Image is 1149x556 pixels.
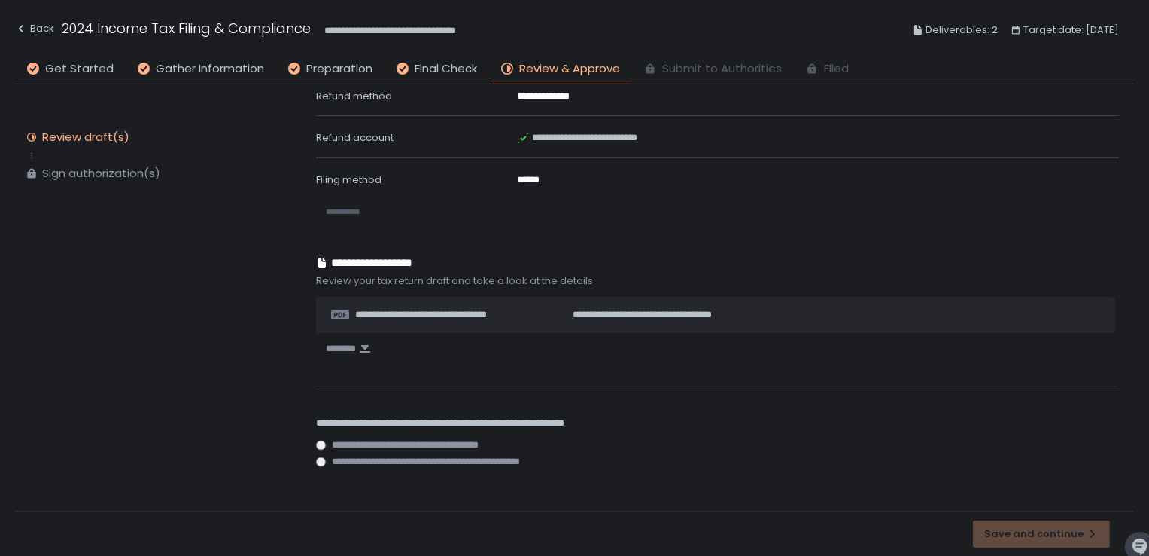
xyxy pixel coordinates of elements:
[45,60,114,78] span: Get Started
[662,60,782,78] span: Submit to Authorities
[15,20,54,38] div: Back
[824,60,849,78] span: Filed
[316,274,1119,288] span: Review your tax return draft and take a look at the details
[316,173,381,187] span: Filing method
[316,130,394,145] span: Refund account
[42,130,129,145] div: Review draft(s)
[15,18,54,43] button: Back
[62,18,311,38] h1: 2024 Income Tax Filing & Compliance
[415,60,477,78] span: Final Check
[1023,21,1119,39] span: Target date: [DATE]
[42,166,160,181] div: Sign authorization(s)
[156,60,264,78] span: Gather Information
[316,89,392,103] span: Refund method
[306,60,372,78] span: Preparation
[926,21,998,39] span: Deliverables: 2
[519,60,620,78] span: Review & Approve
